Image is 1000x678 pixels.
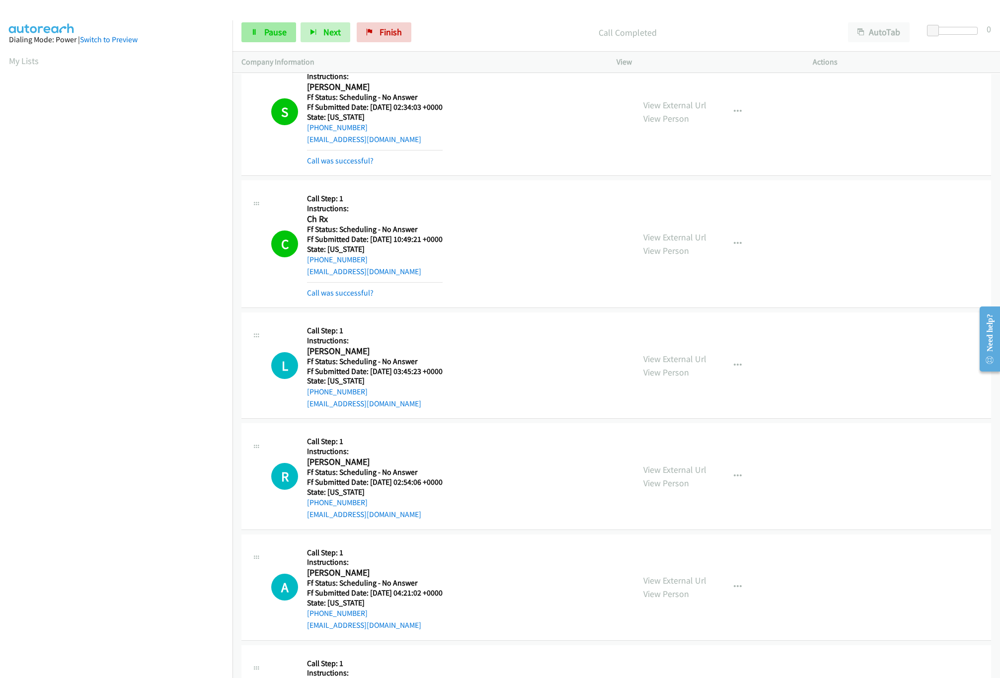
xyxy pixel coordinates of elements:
[307,72,443,81] h5: Instructions:
[307,112,443,122] h5: State: [US_STATE]
[643,353,706,365] a: View External Url
[425,26,830,39] p: Call Completed
[643,575,706,586] a: View External Url
[323,26,341,38] span: Next
[271,463,298,490] h1: R
[271,230,298,257] h1: C
[307,510,421,519] a: [EMAIL_ADDRESS][DOMAIN_NAME]
[643,477,689,489] a: View Person
[616,56,795,68] p: View
[264,26,287,38] span: Pause
[307,567,443,579] h2: [PERSON_NAME]
[307,214,443,225] h2: Ch Rx
[307,244,443,254] h5: State: [US_STATE]
[307,399,421,408] a: [EMAIL_ADDRESS][DOMAIN_NAME]
[307,194,443,204] h5: Call Step: 1
[972,300,1000,378] iframe: Resource Center
[307,557,443,567] h5: Instructions:
[307,437,443,447] h5: Call Step: 1
[307,467,443,477] h5: Ff Status: Scheduling - No Answer
[241,22,296,42] a: Pause
[357,22,411,42] a: Finish
[301,22,350,42] button: Next
[307,346,443,357] h2: [PERSON_NAME]
[307,456,443,468] h2: [PERSON_NAME]
[380,26,402,38] span: Finish
[80,35,138,44] a: Switch to Preview
[307,608,368,618] a: [PHONE_NUMBER]
[307,659,443,669] h5: Call Step: 1
[307,487,443,497] h5: State: [US_STATE]
[271,574,298,601] h1: A
[9,76,232,548] iframe: Dialpad
[271,98,298,125] h1: S
[271,574,298,601] div: The call is yet to be attempted
[307,447,443,456] h5: Instructions:
[271,352,298,379] div: The call is yet to be attempted
[307,620,421,630] a: [EMAIL_ADDRESS][DOMAIN_NAME]
[643,367,689,378] a: View Person
[848,22,910,42] button: AutoTab
[307,267,421,276] a: [EMAIL_ADDRESS][DOMAIN_NAME]
[241,56,599,68] p: Company Information
[271,463,298,490] div: The call is yet to be attempted
[307,234,443,244] h5: Ff Submitted Date: [DATE] 10:49:21 +0000
[932,27,978,35] div: Delay between calls (in seconds)
[307,288,374,298] a: Call was successful?
[307,357,443,367] h5: Ff Status: Scheduling - No Answer
[307,81,443,93] h2: [PERSON_NAME]
[307,367,443,377] h5: Ff Submitted Date: [DATE] 03:45:23 +0000
[307,336,443,346] h5: Instructions:
[271,352,298,379] h1: L
[307,668,443,678] h5: Instructions:
[307,156,374,165] a: Call was successful?
[307,548,443,558] h5: Call Step: 1
[9,34,224,46] div: Dialing Mode: Power |
[643,464,706,475] a: View External Url
[987,22,991,36] div: 0
[643,99,706,111] a: View External Url
[307,588,443,598] h5: Ff Submitted Date: [DATE] 04:21:02 +0000
[813,56,991,68] p: Actions
[307,102,443,112] h5: Ff Submitted Date: [DATE] 02:34:03 +0000
[307,92,443,102] h5: Ff Status: Scheduling - No Answer
[307,225,443,234] h5: Ff Status: Scheduling - No Answer
[307,598,443,608] h5: State: [US_STATE]
[643,113,689,124] a: View Person
[307,123,368,132] a: [PHONE_NUMBER]
[643,245,689,256] a: View Person
[307,387,368,396] a: [PHONE_NUMBER]
[307,376,443,386] h5: State: [US_STATE]
[307,498,368,507] a: [PHONE_NUMBER]
[307,135,421,144] a: [EMAIL_ADDRESS][DOMAIN_NAME]
[307,255,368,264] a: [PHONE_NUMBER]
[307,477,443,487] h5: Ff Submitted Date: [DATE] 02:54:06 +0000
[9,55,39,67] a: My Lists
[307,204,443,214] h5: Instructions:
[307,326,443,336] h5: Call Step: 1
[307,578,443,588] h5: Ff Status: Scheduling - No Answer
[643,588,689,600] a: View Person
[643,231,706,243] a: View External Url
